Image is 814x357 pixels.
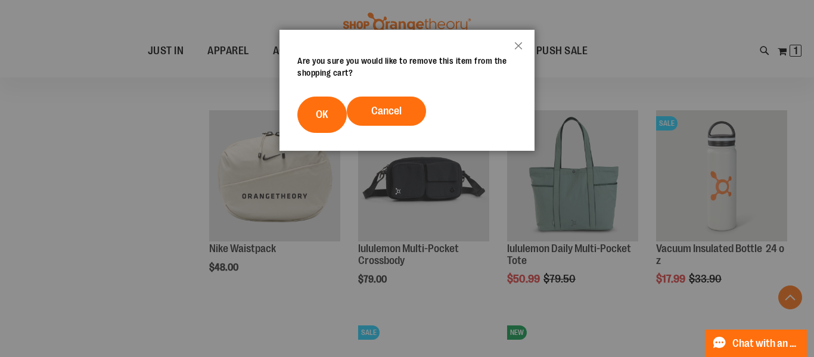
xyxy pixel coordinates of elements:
[297,55,517,79] div: Are you sure you would like to remove this item from the shopping cart?
[705,330,807,357] button: Chat with an Expert
[316,108,328,120] span: OK
[371,105,402,117] span: Cancel
[297,97,347,133] button: OK
[732,338,800,349] span: Chat with an Expert
[347,97,426,126] button: Cancel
